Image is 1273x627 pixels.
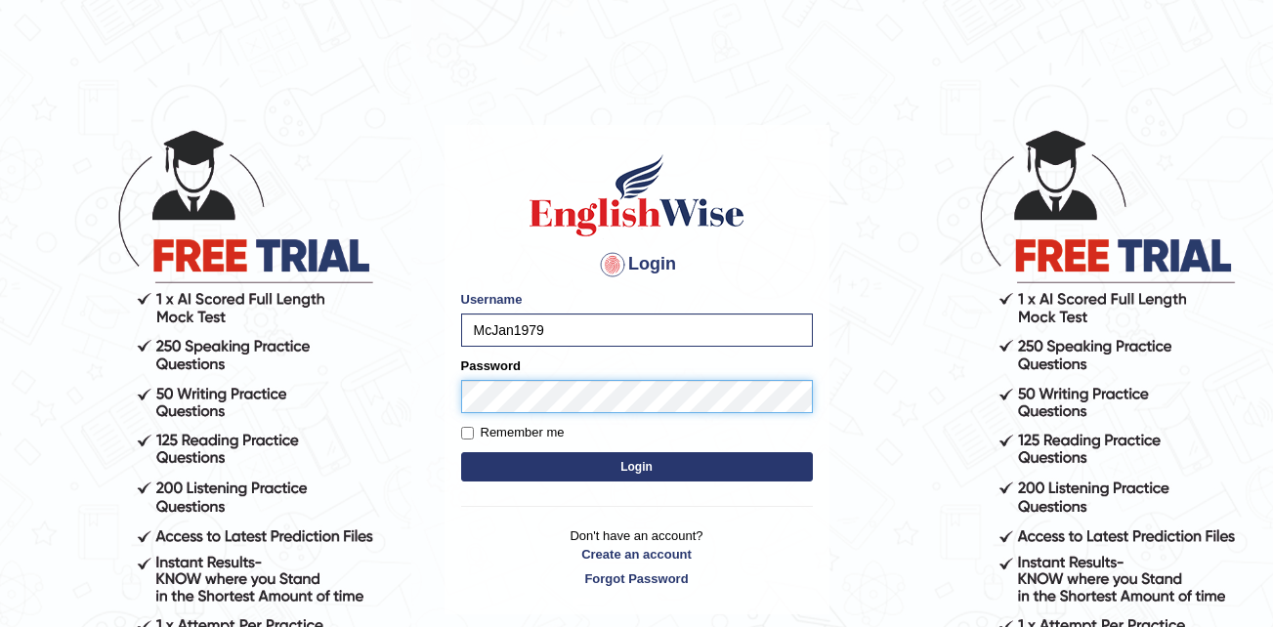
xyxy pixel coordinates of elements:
[461,452,813,481] button: Login
[461,423,565,442] label: Remember me
[461,290,523,309] label: Username
[461,545,813,564] a: Create an account
[461,526,813,587] p: Don't have an account?
[461,356,521,375] label: Password
[461,427,474,439] input: Remember me
[526,151,748,239] img: Logo of English Wise sign in for intelligent practice with AI
[461,569,813,588] a: Forgot Password
[461,249,813,280] h4: Login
